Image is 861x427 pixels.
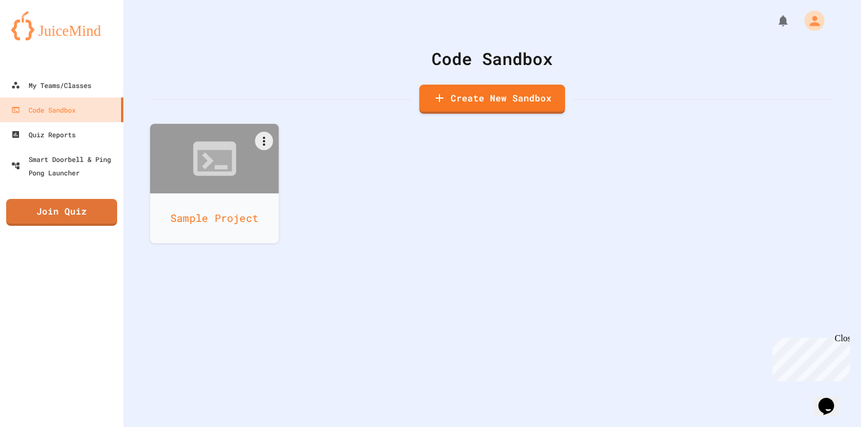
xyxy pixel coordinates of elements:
div: Sample Project [150,193,279,243]
div: My Account [793,8,827,34]
iframe: chat widget [768,333,850,381]
img: logo-orange.svg [11,11,112,40]
div: Quiz Reports [11,128,76,141]
div: Code Sandbox [151,46,833,71]
div: Code Sandbox [11,103,76,117]
iframe: chat widget [814,382,850,416]
div: My Teams/Classes [11,78,91,92]
div: My Notifications [756,11,793,30]
a: Join Quiz [6,199,117,226]
a: Create New Sandbox [419,85,565,114]
a: Sample Project [150,124,279,243]
div: Smart Doorbell & Ping Pong Launcher [11,152,119,179]
div: Chat with us now!Close [4,4,77,71]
